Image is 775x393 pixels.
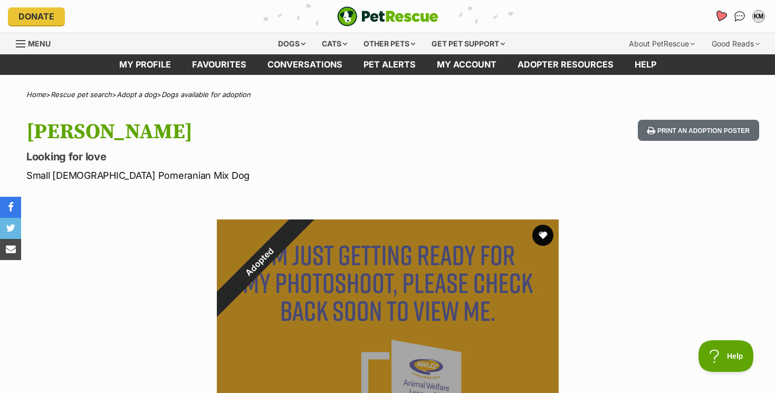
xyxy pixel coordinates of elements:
button: My account [750,8,767,25]
span: Menu [28,39,51,48]
a: Donate [8,7,65,25]
p: Small [DEMOGRAPHIC_DATA] Pomeranian Mix Dog [26,168,472,183]
a: Adopt a dog [117,90,157,99]
img: chat-41dd97257d64d25036548639549fe6c8038ab92f7586957e7f3b1b290dea8141.svg [734,11,745,22]
div: Good Reads [704,33,767,54]
a: Home [26,90,46,99]
div: Adopted [193,195,326,329]
img: logo-e224e6f780fb5917bec1dbf3a21bbac754714ae5b6737aabdf751b685950b380.svg [337,6,438,26]
div: Other pets [356,33,423,54]
a: My account [426,54,507,75]
div: About PetRescue [621,33,702,54]
p: Looking for love [26,149,472,164]
h1: [PERSON_NAME] [26,120,472,144]
div: Get pet support [424,33,512,54]
a: Favourites [181,54,257,75]
a: Menu [16,33,58,52]
a: PetRescue [337,6,438,26]
a: My profile [109,54,181,75]
a: Conversations [731,8,748,25]
ul: Account quick links [712,8,767,25]
div: Cats [314,33,355,54]
a: Rescue pet search [51,90,112,99]
div: Dogs [271,33,313,54]
iframe: Help Scout Beacon - Open [699,340,754,372]
a: conversations [257,54,353,75]
div: KM [753,11,764,22]
a: Pet alerts [353,54,426,75]
button: Print an adoption poster [638,120,759,141]
a: Dogs available for adoption [161,90,251,99]
a: Favourites [710,5,732,27]
a: Help [624,54,667,75]
a: Adopter resources [507,54,624,75]
button: favourite [532,225,553,246]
